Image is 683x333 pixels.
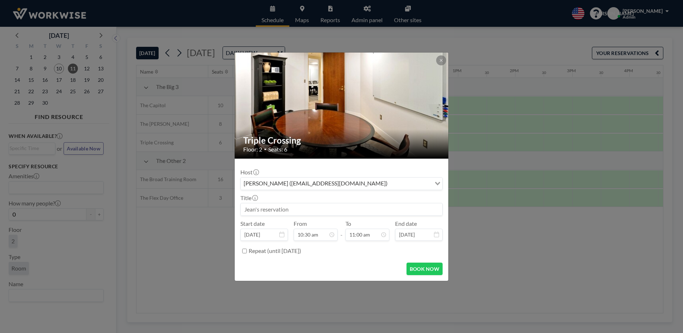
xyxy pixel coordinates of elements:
span: [PERSON_NAME] ([EMAIL_ADDRESS][DOMAIN_NAME]) [242,179,389,188]
label: From [294,220,307,227]
img: 537.jpg [235,25,449,186]
label: Host [240,169,258,176]
span: Seats: 6 [268,146,287,153]
label: Repeat (until [DATE]) [249,247,301,254]
span: Floor: 2 [243,146,262,153]
input: Search for option [390,179,430,188]
h2: Triple Crossing [243,135,440,146]
span: • [264,146,266,152]
input: Jean's reservation [241,203,442,215]
button: BOOK NOW [407,263,443,275]
label: End date [395,220,417,227]
span: - [340,223,343,238]
label: To [345,220,351,227]
label: Start date [240,220,265,227]
div: Search for option [241,178,442,190]
label: Title [240,194,257,202]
